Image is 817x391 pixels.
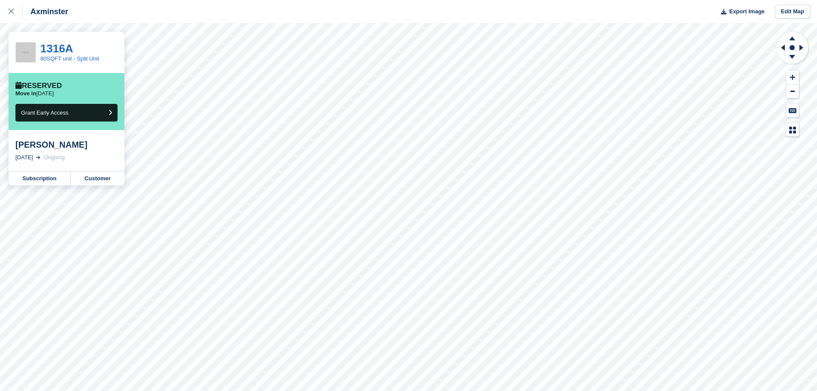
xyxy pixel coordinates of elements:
[40,42,73,55] a: 1316A
[21,109,69,116] span: Grant Early Access
[15,82,62,90] div: Reserved
[786,103,799,118] button: Keyboard Shortcuts
[16,42,36,62] img: 256x256-placeholder-a091544baa16b46aadf0b611073c37e8ed6a367829ab441c3b0103e7cf8a5b1b.png
[729,7,764,16] span: Export Image
[786,123,799,137] button: Map Legend
[40,55,99,62] a: 80SQFT unit - Split Unit
[44,153,65,162] div: Ongoing
[786,70,799,85] button: Zoom In
[716,5,765,19] button: Export Image
[15,153,33,162] div: [DATE]
[71,172,124,185] a: Customer
[15,90,54,97] p: [DATE]
[15,104,118,121] button: Grant Early Access
[9,172,71,185] a: Subscription
[786,85,799,99] button: Zoom Out
[23,6,68,17] div: Axminster
[15,139,118,150] div: [PERSON_NAME]
[775,5,810,19] a: Edit Map
[36,156,40,159] img: arrow-right-light-icn-cde0832a797a2874e46488d9cf13f60e5c3a73dbe684e267c42b8395dfbc2abf.svg
[15,90,36,97] span: Move in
